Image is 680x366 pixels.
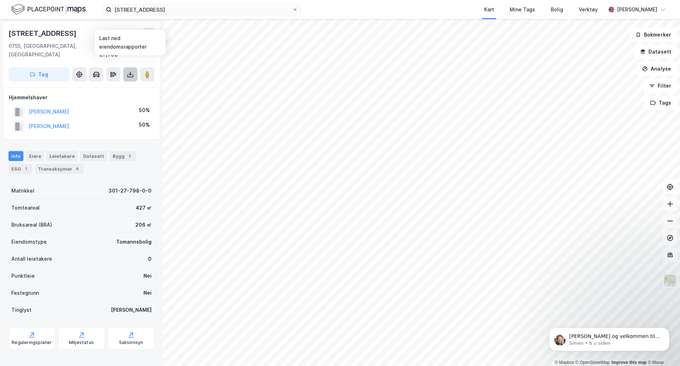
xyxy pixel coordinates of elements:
div: Mine Tags [510,5,535,14]
a: OpenStreetMap [576,360,610,365]
div: 206 ㎡ [135,221,152,229]
div: [STREET_ADDRESS] [8,28,78,39]
img: Z [663,274,677,287]
div: Festegrunn [11,289,39,297]
div: 2 [126,152,133,160]
div: 4 [74,165,81,172]
button: Analyse [636,62,677,76]
button: Tag [8,67,69,82]
iframe: Intercom notifications melding [538,313,680,362]
div: Info [8,151,23,161]
div: Kart [484,5,494,14]
button: Datasett [634,45,677,59]
div: [PERSON_NAME] [111,306,152,314]
a: Improve this map [612,360,647,365]
button: Tags [644,96,677,110]
div: Tinglyst [11,306,32,314]
div: Bygg [110,151,136,161]
p: Message from Simen, sent 6 u siden [31,27,122,34]
div: Eiere [26,151,44,161]
div: Antall leietakere [11,255,52,263]
div: Datasett [80,151,107,161]
div: Reguleringsplaner [12,340,52,345]
div: Verktøy [579,5,598,14]
div: Tomteareal [11,204,40,212]
div: ESG [8,164,32,174]
div: 50% [139,121,150,129]
button: Bokmerker [629,28,677,42]
div: Bruksareal (BRA) [11,221,52,229]
div: Saksinnsyn [119,340,143,345]
div: Nei [143,272,152,280]
div: Miljøstatus [69,340,94,345]
input: Søk på adresse, matrikkel, gårdeiere, leietakere eller personer [112,4,292,15]
div: 0 [148,255,152,263]
div: Transaksjoner [35,164,84,174]
div: 301-27-798-0-0 [108,187,152,195]
span: [PERSON_NAME] og velkommen til Newsec Maps, [PERSON_NAME] det er du lurer på så er det bare å ta ... [31,21,121,55]
div: 50% [139,106,150,115]
img: logo.f888ab2527a4732fd821a326f86c7f29.svg [11,3,86,16]
div: 427 ㎡ [136,204,152,212]
div: Eiendomstype [11,238,47,246]
a: Mapbox [555,360,574,365]
div: Matrikkel [11,187,34,195]
div: Tomannsbolig [116,238,152,246]
div: Leietakere [47,151,78,161]
div: Nei [143,289,152,297]
button: Filter [643,79,677,93]
div: Hjemmelshaver [9,93,154,102]
div: 1 [22,165,29,172]
div: [GEOGRAPHIC_DATA], 27/798 [100,42,154,59]
div: Bolig [551,5,563,14]
div: [PERSON_NAME] [617,5,657,14]
div: Punktleie [11,272,35,280]
div: 0755, [GEOGRAPHIC_DATA], [GEOGRAPHIC_DATA] [8,42,100,59]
